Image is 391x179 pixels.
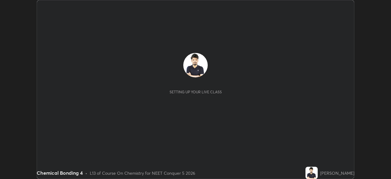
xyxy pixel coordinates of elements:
img: ed93aa93ecdd49c4b93ebe84955b18c8.png [183,53,208,77]
div: Setting up your live class [170,90,222,94]
div: • [85,170,87,176]
div: Chemical Bonding 4 [37,169,83,177]
div: L13 of Course On Chemistry for NEET Conquer 5 2026 [90,170,195,176]
img: ed93aa93ecdd49c4b93ebe84955b18c8.png [305,167,318,179]
div: [PERSON_NAME] [320,170,354,176]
